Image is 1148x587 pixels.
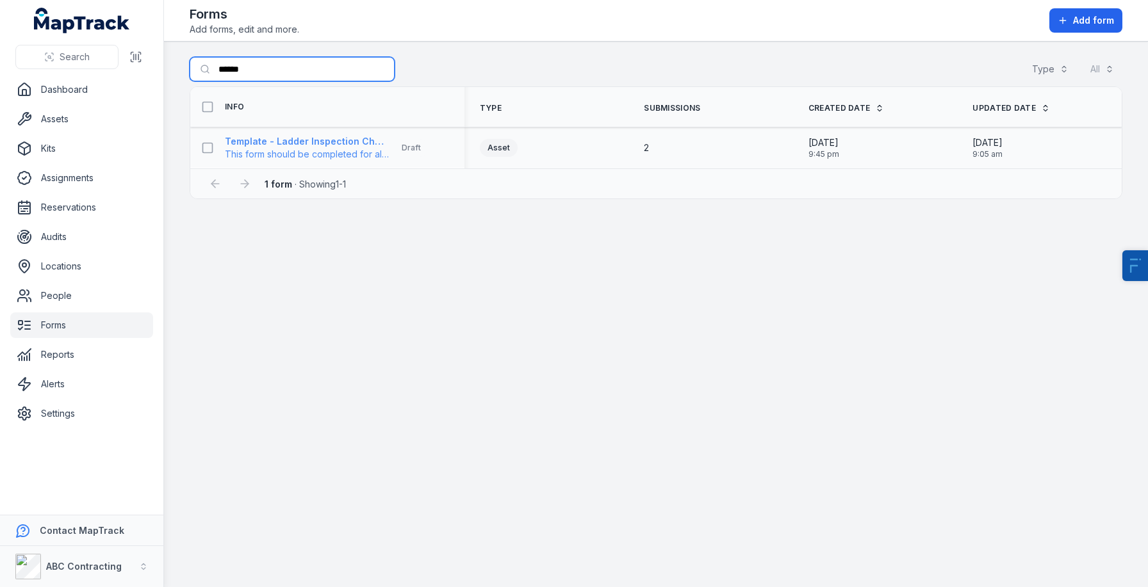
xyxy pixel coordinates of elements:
button: Type [1024,57,1077,81]
span: Add form [1073,14,1114,27]
a: Reports [10,342,153,367]
strong: 1 form [265,179,292,189]
strong: Contact MapTrack [40,525,124,536]
time: 22/08/2025, 9:05:43 am [972,136,1003,159]
span: · Showing 1 - 1 [265,179,346,189]
button: All [1082,57,1122,81]
button: Search [15,45,119,69]
span: Type [480,103,502,113]
a: Reservations [10,195,153,220]
a: Audits [10,224,153,250]
a: Locations [10,253,153,279]
span: 9:05 am [972,149,1003,159]
a: Kits [10,136,153,161]
a: Settings [10,401,153,426]
a: People [10,283,153,309]
span: This form should be completed for all ladders. [225,148,389,161]
button: Add form [1049,8,1122,33]
a: Updated Date [972,103,1050,113]
span: Add forms, edit and more. [190,23,299,36]
a: Template - Ladder Inspection ChecklistThis form should be completed for all ladders.Draft [225,135,429,161]
a: MapTrack [34,8,130,33]
span: 2 [644,141,649,154]
time: 03/04/2025, 9:45:55 pm [808,136,839,159]
span: Created Date [808,103,871,113]
span: Updated Date [972,103,1036,113]
span: Info [225,102,244,112]
div: Asset [480,139,518,157]
a: Created Date [808,103,885,113]
span: [DATE] [972,136,1003,149]
span: Search [60,51,90,63]
a: Forms [10,312,153,338]
a: Dashboard [10,77,153,102]
span: 9:45 pm [808,149,839,159]
h2: Forms [190,5,299,23]
div: Draft [394,139,429,157]
span: [DATE] [808,136,839,149]
strong: ABC Contracting [46,561,122,572]
a: Alerts [10,371,153,397]
span: Submissions [644,103,700,113]
strong: Template - Ladder Inspection Checklist [225,135,389,148]
a: Assignments [10,165,153,191]
a: Assets [10,106,153,132]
